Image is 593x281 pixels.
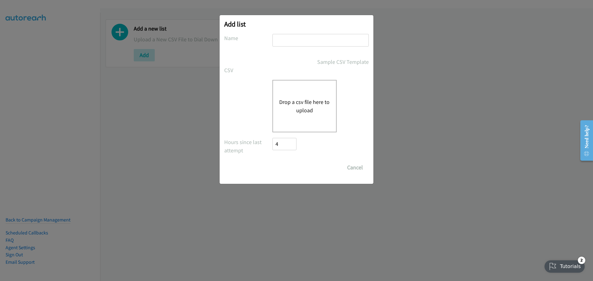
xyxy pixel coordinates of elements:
label: Name [224,34,272,42]
button: Drop a csv file here to upload [279,98,330,114]
h2: Add list [224,20,369,28]
label: Hours since last attempt [224,138,272,155]
iframe: Checklist [541,254,588,276]
a: Sample CSV Template [317,58,369,66]
iframe: Resource Center [575,116,593,165]
button: Cancel [341,161,369,174]
label: CSV [224,66,272,74]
